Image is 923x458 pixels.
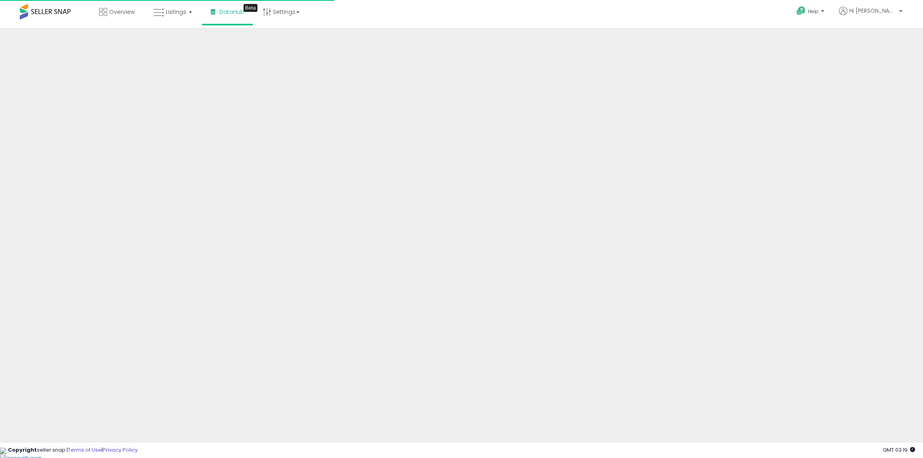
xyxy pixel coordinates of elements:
[796,6,806,16] i: Get Help
[839,7,902,25] a: Hi [PERSON_NAME]
[808,8,819,15] span: Help
[849,7,897,15] span: Hi [PERSON_NAME]
[244,4,257,12] div: Tooltip anchor
[219,8,244,16] span: DataHub
[166,8,186,16] span: Listings
[109,8,135,16] span: Overview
